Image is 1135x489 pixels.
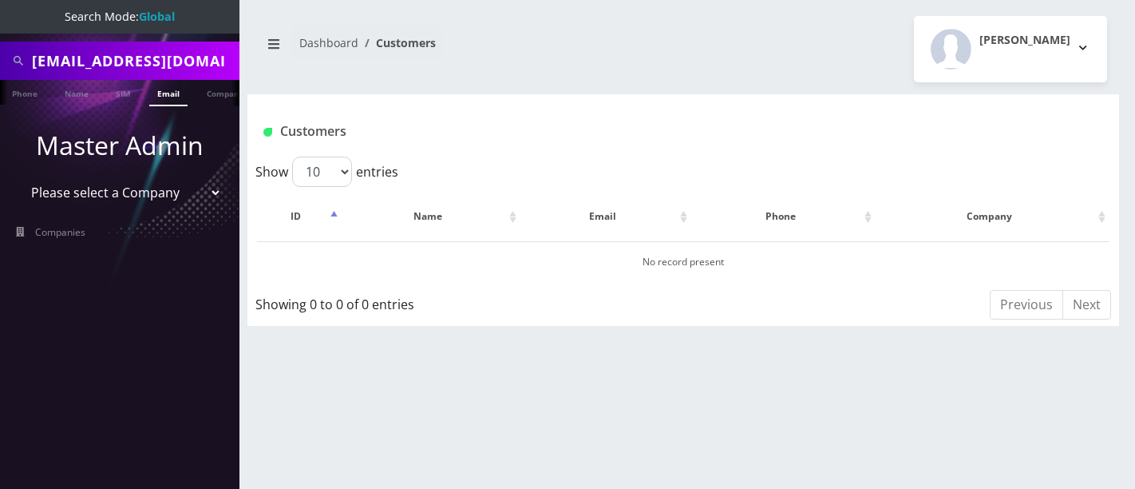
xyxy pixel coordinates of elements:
td: No record present [257,241,1109,282]
a: Company [199,80,252,105]
span: Search Mode: [65,9,175,24]
a: Dashboard [299,35,358,50]
strong: Global [139,9,175,24]
h1: Customers [263,124,959,139]
a: Email [149,80,188,106]
a: Phone [4,80,45,105]
a: Next [1062,290,1111,320]
div: Showing 0 to 0 of 0 entries [255,288,600,314]
span: Companies [35,225,85,239]
th: Email: activate to sort column ascending [522,193,691,240]
th: Name: activate to sort column ascending [343,193,520,240]
label: Show entries [255,157,398,187]
a: Previous [990,290,1063,320]
button: [PERSON_NAME] [914,16,1107,82]
a: Name [57,80,97,105]
li: Customers [358,34,436,51]
th: Phone: activate to sort column ascending [693,193,875,240]
select: Showentries [292,157,352,187]
th: Company: activate to sort column ascending [877,193,1109,240]
input: Search All Companies [32,46,235,76]
a: SIM [108,80,138,105]
h2: [PERSON_NAME] [979,34,1070,47]
nav: breadcrumb [259,26,671,72]
th: ID: activate to sort column descending [257,193,342,240]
